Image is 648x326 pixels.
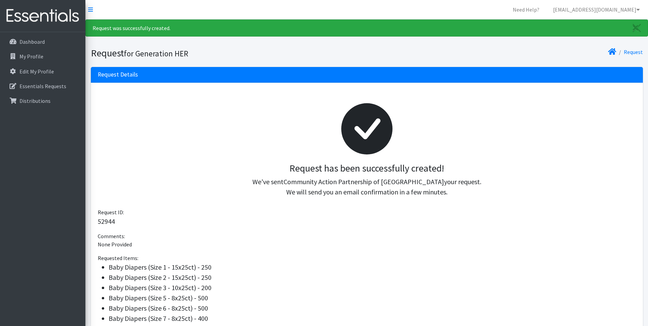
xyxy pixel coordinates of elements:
[626,20,648,36] a: Close
[98,255,138,261] span: Requested Items:
[98,233,125,240] span: Comments:
[109,262,636,272] li: Baby Diapers (Size 1 - 15x25ct) - 250
[98,71,138,78] h3: Request Details
[19,68,54,75] p: Edit My Profile
[109,313,636,324] li: Baby Diapers (Size 7 - 8x25ct) - 400
[507,3,545,16] a: Need Help?
[3,35,83,49] a: Dashboard
[3,94,83,108] a: Distributions
[548,3,645,16] a: [EMAIL_ADDRESS][DOMAIN_NAME]
[109,283,636,293] li: Baby Diapers (Size 3 - 10x25ct) - 200
[98,216,636,227] p: 52944
[19,97,51,104] p: Distributions
[284,177,444,186] span: Community Action Partnership of [GEOGRAPHIC_DATA]
[98,241,132,248] span: None Provided
[3,50,83,63] a: My Profile
[19,83,66,90] p: Essentials Requests
[3,65,83,78] a: Edit My Profile
[19,38,45,45] p: Dashboard
[124,49,188,58] small: for Generation HER
[3,79,83,93] a: Essentials Requests
[98,209,124,216] span: Request ID:
[109,272,636,283] li: Baby Diapers (Size 2 - 15x25ct) - 250
[103,163,631,174] h3: Request has been successfully created!
[19,53,43,60] p: My Profile
[103,177,631,197] p: We've sent your request. We will send you an email confirmation in a few minutes.
[85,19,648,37] div: Request was successfully created.
[624,49,643,55] a: Request
[109,293,636,303] li: Baby Diapers (Size 5 - 8x25ct) - 500
[109,303,636,313] li: Baby Diapers (Size 6 - 8x25ct) - 500
[91,47,364,59] h1: Request
[3,4,83,27] img: HumanEssentials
